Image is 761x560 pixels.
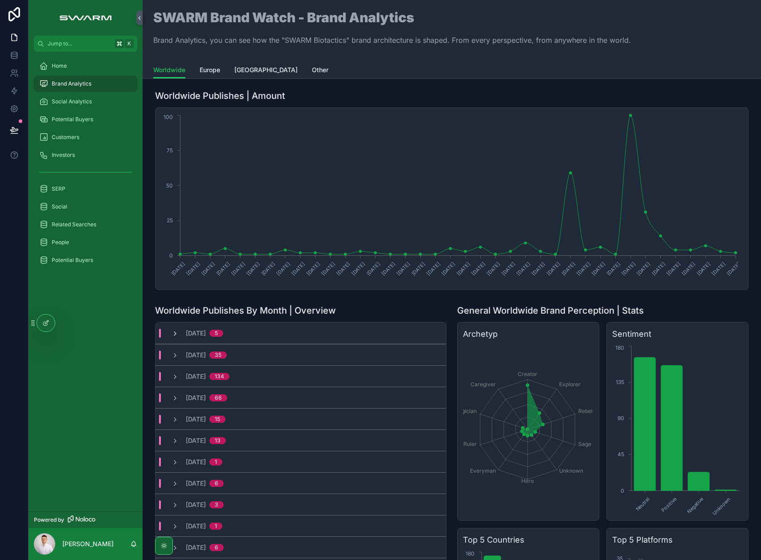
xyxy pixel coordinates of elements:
a: Brand Analytics [34,76,137,92]
span: [DATE] [186,372,206,381]
a: People [34,234,137,250]
span: [DATE] [186,458,206,466]
div: scrollable content [29,52,143,280]
text: [DATE] [606,261,622,277]
text: [DATE] [200,261,216,277]
span: [GEOGRAPHIC_DATA] [234,65,298,74]
a: Potential Buyers [34,111,137,127]
text: [DATE] [621,261,637,277]
span: Other [312,65,328,74]
span: [DATE] [186,415,206,424]
text: [DATE] [530,261,546,277]
span: Potential Buyers [52,116,93,123]
span: [DATE] [186,500,206,509]
span: Home [52,62,67,69]
tspan: Ruler [463,441,477,447]
text: [DATE] [455,261,471,277]
div: chart [612,344,743,515]
text: [DATE] [575,261,591,277]
span: [DATE] [186,522,206,531]
text: [DATE] [666,261,682,277]
div: 5 [215,330,218,337]
a: [GEOGRAPHIC_DATA] [234,62,298,80]
div: 66 [215,394,222,401]
h3: Sentiment [612,328,743,340]
text: Positive [660,496,678,514]
span: Europe [200,65,220,74]
tspan: Sage [578,441,591,447]
div: 6 [215,480,218,487]
a: Investors [34,147,137,163]
span: Social [52,203,67,210]
text: [DATE] [545,261,561,277]
div: 1 [215,458,217,466]
div: 15 [215,416,220,423]
a: SERP [34,181,137,197]
a: Powered by [29,511,143,528]
tspan: Creator [518,371,537,377]
a: Social Analytics [34,94,137,110]
text: [DATE] [275,261,291,277]
text: [DATE] [426,261,442,277]
span: Jump to... [48,40,111,47]
p: Brand Analytics, you can see how the "SWARM Biotactics" brand architecture is shaped. From every ... [153,35,631,45]
text: [DATE] [245,261,261,277]
tspan: Caregiver [471,381,496,388]
span: Worldwide [153,65,185,74]
text: [DATE] [230,261,246,277]
span: [DATE] [186,351,206,360]
img: App logo [55,11,116,25]
a: Europe [200,62,220,80]
h1: SWARM Brand Watch - Brand Analytics [153,11,631,24]
h3: Top 5 Platforms [612,534,743,546]
tspan: 50 [166,182,173,189]
p: [PERSON_NAME] [62,540,114,548]
text: [DATE] [335,261,351,277]
a: Home [34,58,137,74]
tspan: 45 [618,451,624,458]
tspan: 135 [616,379,624,385]
tspan: 0 [169,252,173,259]
div: chart [463,344,593,515]
tspan: 180 [615,344,624,351]
text: [DATE] [725,261,741,277]
text: [DATE] [471,261,487,277]
span: [DATE] [186,393,206,402]
span: [DATE] [186,479,206,488]
div: chart [161,113,743,284]
span: K [126,40,133,47]
text: [DATE] [260,261,276,277]
div: 6 [215,544,218,551]
text: [DATE] [185,261,201,277]
span: Powered by [34,516,64,523]
span: [DATE] [186,436,206,445]
span: [DATE] [186,329,206,338]
text: Neutral [634,496,651,512]
text: [DATE] [711,261,727,277]
tspan: 0 [621,487,624,494]
text: [DATE] [290,261,306,277]
span: People [52,239,69,246]
tspan: Explorer [559,381,581,388]
text: [DATE] [500,261,516,277]
text: [DATE] [305,261,321,277]
span: SERP [52,185,65,192]
text: [DATE] [320,261,336,277]
tspan: 75 [167,147,173,154]
a: Related Searches [34,217,137,233]
text: [DATE] [485,261,501,277]
tspan: Unknown [559,467,583,474]
text: [DATE] [651,261,667,277]
a: Other [312,62,328,80]
tspan: Everyman [470,467,496,474]
div: 35 [215,352,221,359]
text: [DATE] [561,261,577,277]
a: Worldwide [153,62,185,79]
text: [DATE] [696,261,712,277]
span: Investors [52,151,75,159]
span: Social Analytics [52,98,92,105]
tspan: 90 [618,415,624,421]
span: Potential Buyers [52,257,93,264]
text: [DATE] [350,261,366,277]
tspan: Hero [521,478,534,484]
